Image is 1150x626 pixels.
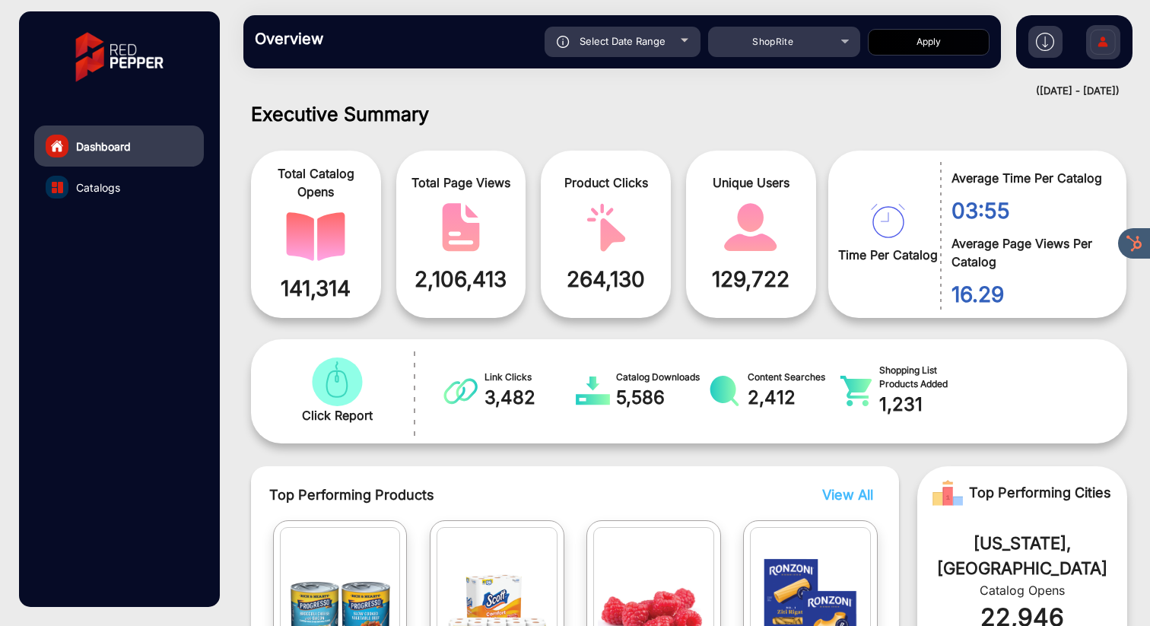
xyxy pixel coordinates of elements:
span: ShopRite [752,36,793,47]
span: Catalogs [76,180,120,195]
span: Top Performing Cities [969,478,1111,508]
span: Click Report [302,406,373,424]
img: Sign%20Up.svg [1087,17,1119,71]
img: catalog [871,204,905,238]
span: View All [822,487,873,503]
h1: Executive Summary [251,103,1127,126]
img: icon [557,36,570,48]
img: catalog [431,203,491,252]
button: Apply [868,29,990,56]
div: [US_STATE], [GEOGRAPHIC_DATA] [940,531,1104,581]
span: 03:55 [951,195,1104,227]
span: Average Page Views Per Catalog [951,234,1104,271]
span: Unique Users [697,173,805,192]
span: 16.29 [951,278,1104,310]
img: Rank image [932,478,963,508]
span: 3,482 [484,384,577,412]
span: Link Clicks [484,370,577,384]
a: Dashboard [34,126,204,167]
a: Catalogs [34,167,204,208]
span: Product Clicks [552,173,659,192]
span: Content Searches [748,370,840,384]
img: catalog [443,376,478,406]
h3: Overview [255,30,468,48]
img: catalog [577,203,636,252]
img: catalog [707,376,742,406]
img: home [50,139,64,153]
span: Top Performing Products [269,485,733,505]
span: 5,586 [616,384,708,412]
span: Average Time Per Catalog [951,169,1104,187]
span: 129,722 [697,263,805,295]
img: h2download.svg [1036,33,1054,51]
span: Total Page Views [408,173,515,192]
span: 141,314 [262,272,370,304]
span: 264,130 [552,263,659,295]
img: catalog [307,357,367,406]
img: catalog [52,182,63,193]
span: Select Date Range [580,35,666,47]
img: catalog [721,203,780,252]
img: vmg-logo [65,19,174,95]
span: Catalog Downloads [616,370,708,384]
span: 2,106,413 [408,263,515,295]
span: Dashboard [76,138,131,154]
div: ([DATE] - [DATE]) [228,84,1120,99]
img: catalog [286,212,345,261]
img: catalog [576,376,610,406]
span: 2,412 [748,384,840,412]
span: Shopping List Products Added [879,364,971,391]
span: Total Catalog Opens [262,164,370,201]
span: 1,231 [879,391,971,418]
img: catalog [839,376,873,406]
div: Catalog Opens [940,581,1104,599]
button: View All [818,485,869,505]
